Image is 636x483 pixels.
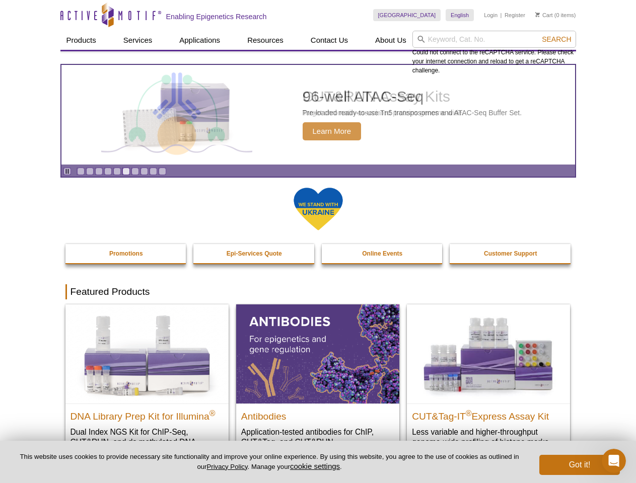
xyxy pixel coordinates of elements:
[412,427,565,447] p: Less variable and higher-throughput genome-wide profiling of histone marks​.
[65,244,187,263] a: Promotions
[166,12,267,21] h2: Enabling Epigenetics Research
[65,304,229,467] a: DNA Library Prep Kit for Illumina DNA Library Prep Kit for Illumina® Dual Index NGS Kit for ChIP-...
[412,407,565,422] h2: CUT&Tag-IT Express Assay Kit
[104,168,112,175] a: Go to slide 4
[140,168,148,175] a: Go to slide 8
[303,122,362,140] span: Learn More
[236,304,399,457] a: All Antibodies Antibodies Application-tested antibodies for ChIP, CUT&Tag, and CUT&RUN.
[241,407,394,422] h2: Antibodies
[293,187,343,231] img: We Stand With Ukraine
[131,168,139,175] a: Go to slide 7
[535,12,553,19] a: Cart
[290,462,340,470] button: cookie settings
[61,65,575,165] a: Active Motif Kit photo 96-well ATAC-Seq Pre-loaded ready-to-use Tn5 transposomes and ATAC-Seq Buf...
[303,89,522,104] h2: 96-well ATAC-Seq
[241,31,290,50] a: Resources
[542,35,571,43] span: Search
[173,31,226,50] a: Applications
[450,244,572,263] a: Customer Support
[70,407,224,422] h2: DNA Library Prep Kit for Illumina
[501,9,502,21] li: |
[117,31,159,50] a: Services
[446,9,474,21] a: English
[505,12,525,19] a: Register
[373,9,441,21] a: [GEOGRAPHIC_DATA]
[484,12,498,19] a: Login
[109,250,143,257] strong: Promotions
[407,304,570,457] a: CUT&Tag-IT® Express Assay Kit CUT&Tag-IT®Express Assay Kit Less variable and higher-throughput ge...
[193,244,315,263] a: Epi-Services Quote
[113,168,121,175] a: Go to slide 5
[63,168,71,175] a: Toggle autoplay
[236,304,399,403] img: All Antibodies
[535,12,540,17] img: Your Cart
[60,31,102,50] a: Products
[95,168,103,175] a: Go to slide 3
[209,409,216,417] sup: ®
[484,250,537,257] strong: Customer Support
[159,168,166,175] a: Go to slide 10
[61,65,575,165] article: 96-well ATAC-Seq
[535,9,576,21] li: (0 items)
[369,31,412,50] a: About Us
[412,31,576,75] div: Could not connect to the reCAPTCHA service. Please check your internet connection and reload to g...
[70,427,224,457] p: Dual Index NGS Kit for ChIP-Seq, CUT&RUN, and ds methylated DNA assays.
[241,427,394,447] p: Application-tested antibodies for ChIP, CUT&Tag, and CUT&RUN.
[412,31,576,48] input: Keyword, Cat. No.
[466,409,472,417] sup: ®
[206,463,247,470] a: Privacy Policy
[322,244,444,263] a: Online Events
[122,168,130,175] a: Go to slide 6
[362,250,402,257] strong: Online Events
[227,250,282,257] strong: Epi-Services Quote
[77,168,85,175] a: Go to slide 1
[539,455,620,475] button: Got it!
[65,304,229,403] img: DNA Library Prep Kit for Illumina
[16,452,523,471] p: This website uses cookies to provide necessary site functionality and improve your online experie...
[407,304,570,403] img: CUT&Tag-IT® Express Assay Kit
[150,168,157,175] a: Go to slide 9
[602,449,626,473] iframe: Intercom live chat
[114,77,240,152] img: Active Motif Kit photo
[86,168,94,175] a: Go to slide 2
[305,31,354,50] a: Contact Us
[65,284,571,299] h2: Featured Products
[539,35,574,44] button: Search
[303,108,522,117] p: Pre-loaded ready-to-use Tn5 transposomes and ATAC-Seq Buffer Set.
